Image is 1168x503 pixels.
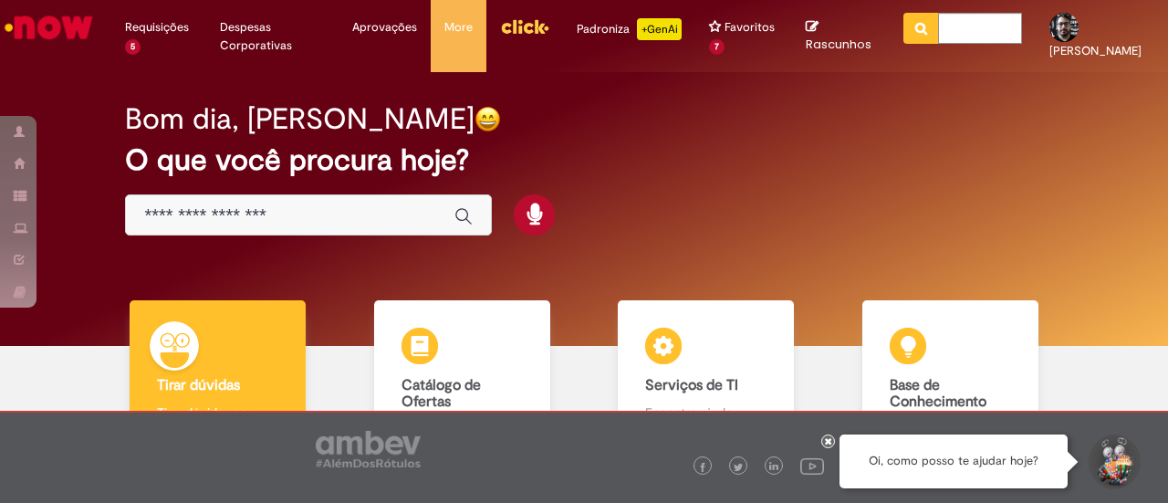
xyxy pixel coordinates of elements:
[157,376,240,394] b: Tirar dúvidas
[340,300,585,458] a: Catálogo de Ofertas Abra uma solicitação
[839,435,1068,488] div: Oi, como posso te ajudar hoje?
[806,36,871,53] span: Rascunhos
[352,18,417,37] span: Aprovações
[769,462,778,473] img: logo_footer_linkedin.png
[474,106,501,132] img: happy-face.png
[96,300,340,458] a: Tirar dúvidas Tirar dúvidas com Lupi Assist e Gen Ai
[806,19,876,53] a: Rascunhos
[645,403,766,422] p: Encontre ajuda
[125,144,1042,176] h2: O que você procura hoje?
[401,376,481,411] b: Catálogo de Ofertas
[157,403,278,440] p: Tirar dúvidas com Lupi Assist e Gen Ai
[125,18,189,37] span: Requisições
[890,376,986,411] b: Base de Conhecimento
[500,13,549,40] img: click_logo_yellow_360x200.png
[800,454,824,477] img: logo_footer_youtube.png
[1086,435,1141,489] button: Iniciar Conversa de Suporte
[734,463,743,472] img: logo_footer_twitter.png
[1049,43,1142,58] span: [PERSON_NAME]
[125,103,474,135] h2: Bom dia, [PERSON_NAME]
[577,18,682,40] div: Padroniza
[2,9,96,46] img: ServiceNow
[220,18,326,55] span: Despesas Corporativas
[725,18,775,37] span: Favoritos
[584,300,829,458] a: Serviços de TI Encontre ajuda
[444,18,473,37] span: More
[829,300,1073,458] a: Base de Conhecimento Consulte e aprenda
[698,463,707,472] img: logo_footer_facebook.png
[645,376,738,394] b: Serviços de TI
[125,39,141,55] span: 5
[316,431,421,467] img: logo_footer_ambev_rotulo_gray.png
[903,13,939,44] button: Pesquisar
[709,39,725,55] span: 7
[637,18,682,40] p: +GenAi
